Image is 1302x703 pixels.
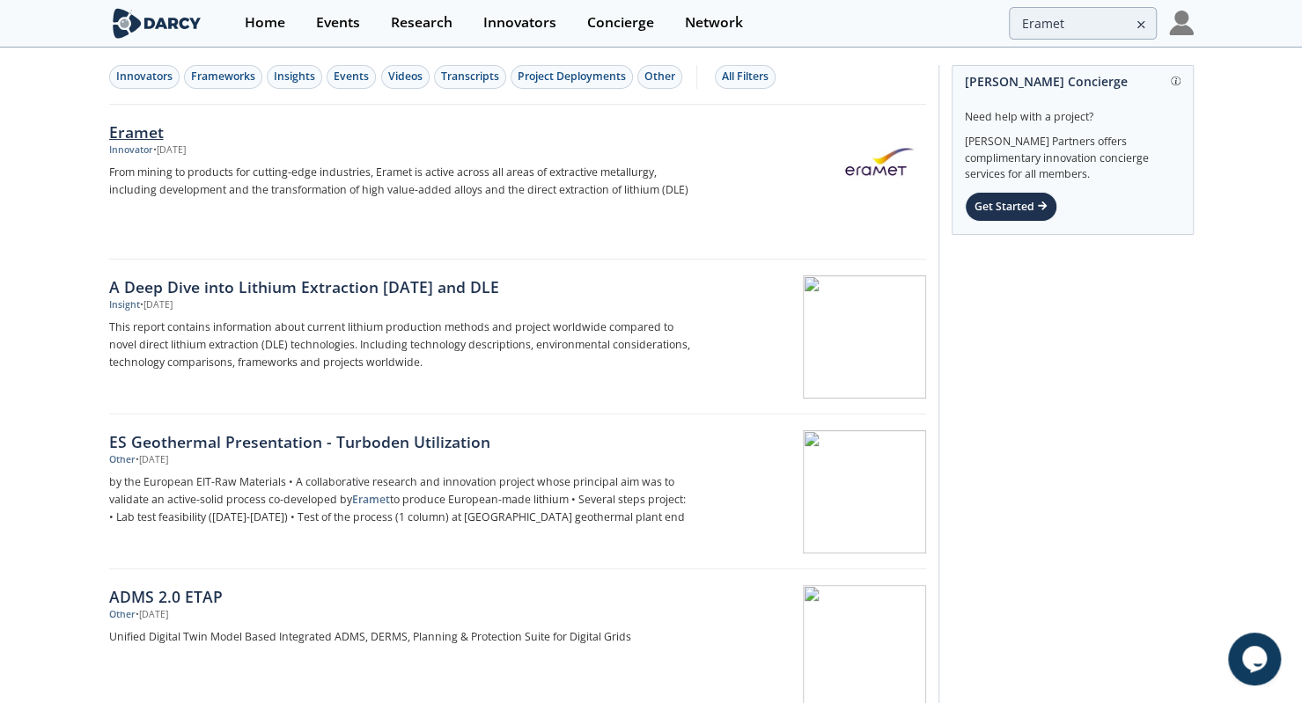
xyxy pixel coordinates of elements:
[109,298,140,312] div: Insight
[587,16,654,30] div: Concierge
[184,65,262,89] button: Frameworks
[109,319,692,371] p: This report contains information about current lithium production methods and project worldwide c...
[511,65,633,89] button: Project Deployments
[109,453,136,467] div: Other
[327,65,376,89] button: Events
[715,65,776,89] button: All Filters
[1228,633,1284,685] iframe: chat widget
[518,69,626,84] div: Project Deployments
[109,65,180,89] button: Innovators
[316,16,360,30] div: Events
[109,143,153,157] div: Innovator
[109,473,692,526] p: by the European EIT-Raw Materials • A collaborative research and innovation project whose princip...
[441,69,499,84] div: Transcripts
[136,608,168,622] div: • [DATE]
[191,69,255,84] div: Frameworks
[1171,77,1181,86] img: information.svg
[109,260,926,414] a: A Deep Dive into Lithium Extraction [DATE] and DLE Insight •[DATE] This report contains informati...
[685,16,743,30] div: Network
[245,16,285,30] div: Home
[352,492,390,507] strong: Eramet
[109,628,692,646] p: Unified Digital Twin Model Based Integrated ADMS, DERMS, Planning & Protection Suite for Digital ...
[637,65,682,89] button: Other
[109,164,692,199] p: From mining to products for cutting-edge industries, Eramet is active across all areas of extract...
[109,585,692,608] div: ADMS 2.0 ETAP
[965,97,1181,125] div: Need help with a project?
[391,16,452,30] div: Research
[116,69,173,84] div: Innovators
[644,69,675,84] div: Other
[965,66,1181,97] div: [PERSON_NAME] Concierge
[136,453,168,467] div: • [DATE]
[109,430,692,453] div: ES Geothermal Presentation - Turboden Utilization
[334,69,369,84] div: Events
[153,143,186,157] div: • [DATE]
[109,121,692,143] div: Eramet
[1169,11,1194,35] img: Profile
[836,123,923,209] img: Eramet
[1009,7,1157,40] input: Advanced Search
[965,192,1057,222] div: Get Started
[483,16,556,30] div: Innovators
[109,105,926,260] a: Eramet Innovator •[DATE] From mining to products for cutting-edge industries, Eramet is active ac...
[109,608,136,622] div: Other
[722,69,769,84] div: All Filters
[267,65,322,89] button: Insights
[381,65,430,89] button: Videos
[109,414,926,569] a: ES Geothermal Presentation - Turboden Utilization Other •[DATE] by the European EIT-Raw Materials...
[140,298,173,312] div: • [DATE]
[109,8,205,39] img: logo-wide.svg
[434,65,506,89] button: Transcripts
[274,69,315,84] div: Insights
[388,69,423,84] div: Videos
[109,275,692,298] div: A Deep Dive into Lithium Extraction [DATE] and DLE
[965,125,1181,183] div: [PERSON_NAME] Partners offers complimentary innovation concierge services for all members.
